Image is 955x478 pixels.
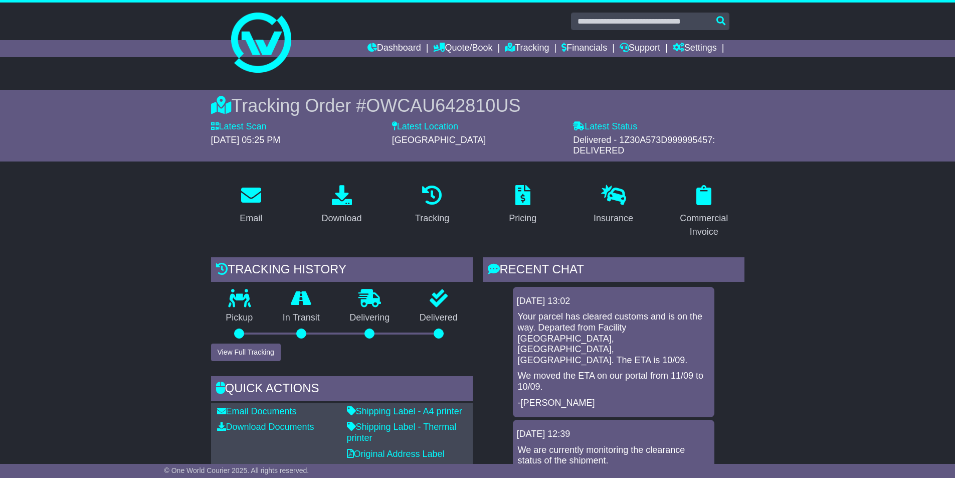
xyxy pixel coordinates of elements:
div: RECENT CHAT [483,257,744,284]
span: © One World Courier 2025. All rights reserved. [164,466,309,474]
label: Latest Scan [211,121,267,132]
div: [DATE] 13:02 [517,296,710,307]
label: Latest Location [392,121,458,132]
div: Quick Actions [211,376,473,403]
div: Insurance [594,212,633,225]
a: Settings [673,40,717,57]
p: Delivering [335,312,405,324]
a: Pricing [502,182,543,229]
a: Insurance [587,182,640,229]
div: Pricing [509,212,536,225]
div: [DATE] 12:39 [517,429,710,440]
p: Your parcel has cleared customs and is on the way. Departed from Facility [GEOGRAPHIC_DATA], [GEO... [518,311,709,366]
a: Commercial Invoice [664,182,744,242]
div: Email [240,212,262,225]
p: Delivered [405,312,473,324]
button: View Full Tracking [211,344,281,361]
p: In Transit [268,312,335,324]
div: Download [321,212,361,225]
a: Tracking [409,182,456,229]
p: Pickup [211,312,268,324]
a: Email [233,182,269,229]
a: Financials [561,40,607,57]
a: Shipping Label - A4 printer [347,406,462,416]
a: Email Documents [217,406,297,416]
div: Tracking history [211,257,473,284]
a: Support [620,40,660,57]
label: Latest Status [573,121,637,132]
span: Delivered - 1Z30A573D999995457: DELIVERED [573,135,715,156]
div: Commercial Invoice [670,212,738,239]
a: Dashboard [367,40,421,57]
span: [DATE] 05:25 PM [211,135,281,145]
span: [GEOGRAPHIC_DATA] [392,135,486,145]
p: We are currently monitoring the clearance status of the shipment. [518,445,709,466]
p: -[PERSON_NAME] [518,398,709,409]
p: We moved the ETA on our portal from 11/09 to 10/09. [518,371,709,392]
span: OWCAU642810US [366,95,520,116]
a: Shipping Label - Thermal printer [347,422,457,443]
a: Download Documents [217,422,314,432]
a: Download [315,182,368,229]
div: Tracking [415,212,449,225]
div: Tracking Order # [211,95,744,116]
a: Original Address Label [347,449,445,459]
a: Quote/Book [433,40,492,57]
a: Tracking [505,40,549,57]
